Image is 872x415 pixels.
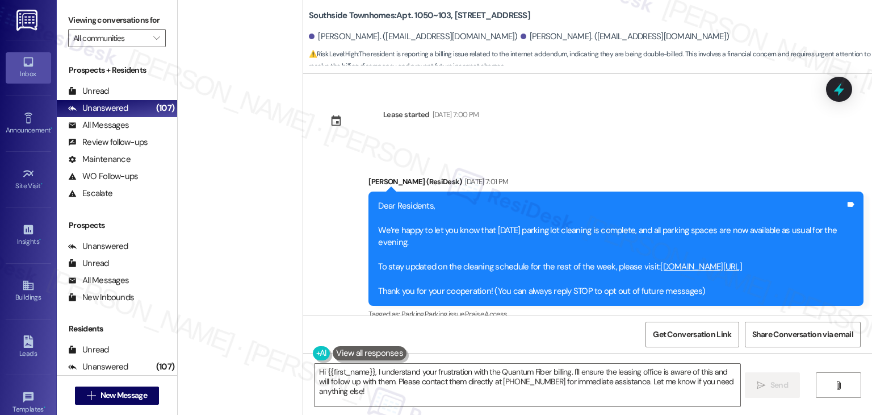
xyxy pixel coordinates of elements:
span: • [44,404,45,412]
i:  [834,381,842,390]
strong: ⚠️ Risk Level: High [309,49,358,59]
a: Buildings [6,276,51,306]
div: [DATE] 7:01 PM [462,176,509,188]
div: All Messages [68,275,129,287]
textarea: Hi {{first_name}}, I understand your frustration with the Quantum Fiber billing. I'll ensure the ... [315,364,740,406]
div: (107) [153,358,177,376]
div: Escalate [68,188,112,200]
div: Unanswered [68,361,128,373]
div: New Inbounds [68,292,134,304]
div: WO Follow-ups [68,171,138,182]
span: • [51,125,52,132]
span: Access [484,309,507,319]
div: Tagged as: [368,306,863,322]
div: Unanswered [68,240,128,252]
span: New Message [100,389,147,401]
i:  [757,381,765,390]
a: Inbox [6,52,51,83]
div: (107) [153,99,177,117]
div: Prospects + Residents [57,64,177,76]
label: Viewing conversations for [68,11,166,29]
a: Site Visit • [6,164,51,195]
span: : The resident is reporting a billing issue related to the internet addendum, indicating they are... [309,48,872,73]
a: [DOMAIN_NAME][URL] [660,261,742,272]
a: Leads [6,332,51,363]
div: Unanswered [68,102,128,114]
div: [PERSON_NAME]. ([EMAIL_ADDRESS][DOMAIN_NAME]) [521,31,730,43]
button: Get Conversation Link [645,322,739,347]
div: Unread [68,344,109,356]
span: Parking , [401,309,425,319]
div: Unread [68,85,109,97]
button: Send [745,372,800,398]
span: • [39,236,41,244]
a: Insights • [6,220,51,251]
div: [PERSON_NAME] (ResiDesk) [368,176,863,192]
div: [PERSON_NAME]. ([EMAIL_ADDRESS][DOMAIN_NAME]) [309,31,518,43]
span: Praise , [465,309,484,319]
button: Share Conversation via email [745,322,861,347]
div: Unread [68,258,109,269]
span: Parking issue , [425,309,465,319]
span: Share Conversation via email [752,329,853,341]
div: All Messages [68,119,129,131]
div: Lease started [383,109,430,121]
span: Send [770,379,788,391]
i:  [153,34,160,43]
button: New Message [75,387,159,405]
div: Dear Residents, We’re happy to let you know that [DATE] parking lot cleaning is complete, and all... [378,200,845,297]
span: • [41,180,43,188]
div: Review follow-ups [68,136,148,148]
input: All communities [73,29,148,47]
div: Prospects [57,219,177,231]
i:  [87,391,95,400]
img: ResiDesk Logo [16,10,40,31]
div: Maintenance [68,153,131,165]
b: Southside Townhomes: Apt. 1050~103, [STREET_ADDRESS] [309,10,530,22]
div: Residents [57,323,177,335]
div: [DATE] 7:00 PM [430,109,479,121]
span: Get Conversation Link [653,329,731,341]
